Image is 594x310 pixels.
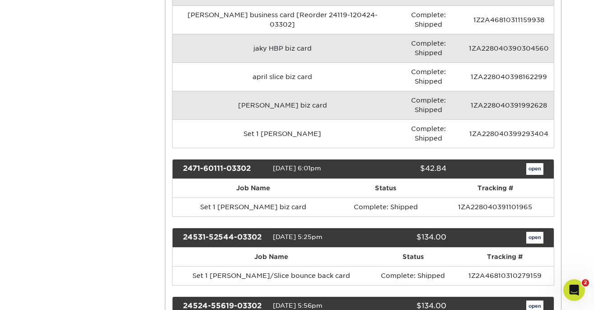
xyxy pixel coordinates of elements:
td: 1Z2A46810311159938 [464,5,553,34]
td: 1ZA228040391101965 [437,197,553,216]
span: 2 [582,279,589,287]
span: [DATE] 5:25pm [273,233,323,240]
th: Status [370,248,457,266]
td: Complete: Shipped [392,5,464,34]
a: open [526,163,543,175]
iframe: Google Customer Reviews [2,282,77,307]
div: 2471-60111-03302 [176,163,273,175]
td: jaky HBP biz card [173,34,392,62]
td: Set 1 [PERSON_NAME] biz card [173,197,334,216]
td: 1ZA228040391992628 [464,91,553,119]
td: Set 1 [PERSON_NAME] [173,119,392,148]
div: $42.84 [356,163,453,175]
td: Complete: Shipped [392,62,464,91]
td: 1ZA228040399293404 [464,119,553,148]
td: 1Z2A46810310279159 [456,266,553,285]
th: Job Name [173,248,370,266]
span: [DATE] 6:01pm [273,164,321,172]
td: Complete: Shipped [334,197,437,216]
span: [DATE] 5:56pm [273,302,323,309]
div: $134.00 [356,232,453,244]
td: [PERSON_NAME] biz card [173,91,392,119]
iframe: Intercom live chat [563,279,585,301]
th: Tracking # [437,179,553,197]
td: Complete: Shipped [392,91,464,119]
td: Complete: Shipped [392,119,464,148]
div: 24531-52544-03302 [176,232,273,244]
td: 1ZA228040390304560 [464,34,553,62]
td: [PERSON_NAME] business card [Reorder 24119-120424-03302] [173,5,392,34]
td: 1ZA228040398162299 [464,62,553,91]
td: april slice biz card [173,62,392,91]
th: Status [334,179,437,197]
td: Set 1 [PERSON_NAME]/Slice bounce back card [173,266,370,285]
th: Job Name [173,179,334,197]
td: Complete: Shipped [370,266,457,285]
td: Complete: Shipped [392,34,464,62]
th: Tracking # [456,248,553,266]
a: open [526,232,543,244]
